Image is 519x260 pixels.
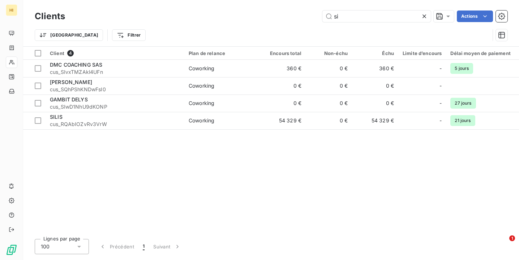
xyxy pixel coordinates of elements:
td: 0 € [259,77,306,95]
span: DMC COACHING SAS [50,62,102,68]
span: cus_SIwD1NhU9dKONP [50,103,180,110]
button: Suivant [149,239,185,254]
span: cus_SQhPShKNDwFsI0 [50,86,180,93]
span: 1 [509,235,515,241]
div: Limite d’encours [403,50,442,56]
div: Coworking [189,82,214,89]
td: 54 329 € [352,112,398,129]
td: 0 € [306,77,352,95]
div: Non-échu [310,50,348,56]
td: 54 329 € [259,112,306,129]
input: Rechercher [322,11,431,22]
span: cus_SIvxTMZAkl4UFn [50,68,180,76]
td: 0 € [352,95,398,112]
span: GAMBIT DELYS [50,96,88,102]
div: HI [6,4,17,16]
span: Client [50,50,64,56]
td: 0 € [259,95,306,112]
span: 1 [143,243,145,250]
div: Plan de relance [189,50,255,56]
span: 27 jours [450,98,476,109]
span: - [439,65,442,72]
button: Filtrer [112,29,145,41]
button: [GEOGRAPHIC_DATA] [35,29,103,41]
button: 1 [138,239,149,254]
span: 100 [41,243,50,250]
div: Coworking [189,65,214,72]
div: Coworking [189,100,214,107]
iframe: Intercom live chat [494,235,512,253]
span: 21 jours [450,115,475,126]
td: 0 € [352,77,398,95]
td: 0 € [306,95,352,112]
span: - [439,82,442,89]
img: Logo LeanPay [6,244,17,256]
div: Coworking [189,117,214,124]
h3: Clients [35,10,65,23]
span: - [439,117,442,124]
span: [PERSON_NAME] [50,79,92,85]
div: Encours total [264,50,301,56]
span: 4 [67,50,74,56]
button: Précédent [95,239,138,254]
div: Échu [356,50,394,56]
td: 360 € [259,60,306,77]
td: 360 € [352,60,398,77]
span: cus_RQAbIOZvRv3VrW [50,121,180,128]
td: 0 € [306,60,352,77]
button: Actions [457,11,493,22]
span: SILIS [50,114,63,120]
span: - [439,100,442,107]
td: 0 € [306,112,352,129]
span: 5 jours [450,63,473,74]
